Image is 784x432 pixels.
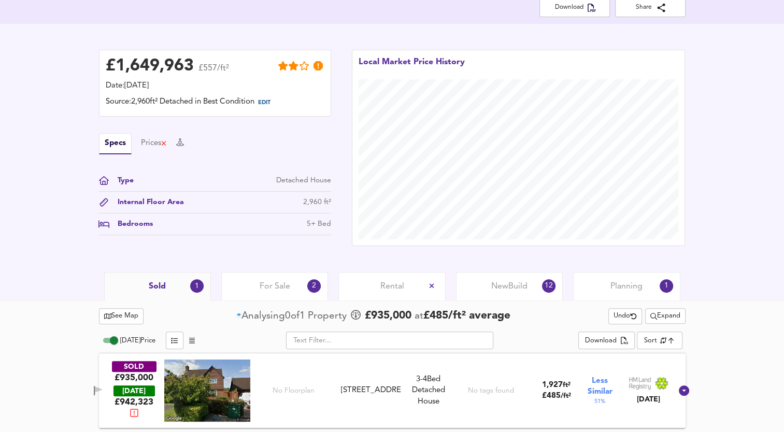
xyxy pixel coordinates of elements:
span: New Build [491,281,528,292]
div: SOLD£935,000 [DATE]£942,323No Floorplan[STREET_ADDRESS]3-4Bed Detached HouseNo tags found1,927ft²... [99,353,686,428]
span: 1,927 [542,381,563,389]
div: Detached House [276,175,331,186]
span: Expand [650,310,680,322]
div: Bedrooms [109,219,153,229]
span: Sold [149,281,166,292]
img: streetview [164,359,250,422]
button: Expand [645,308,686,324]
div: 1 [660,279,673,293]
div: 5+ Bed [307,219,331,229]
span: EDIT [258,100,270,106]
div: Analysing [241,309,285,323]
div: 2 [307,279,321,293]
div: Local Market Price History [359,56,465,79]
img: Land Registry [629,377,669,390]
span: Download [548,2,602,13]
button: Specs [99,133,132,154]
div: No tags found [468,386,514,396]
button: Undo [608,308,642,324]
span: Undo [614,310,637,322]
div: 8 Tudor Close, RG26 5DB [336,385,405,396]
svg: Show Details [678,384,690,397]
div: 2,960 ft² [303,197,331,208]
span: See Map [104,310,139,322]
span: 1 [300,309,305,323]
span: Planning [610,281,643,292]
button: See Map [99,308,144,324]
div: Source: 2,960ft² Detached in Best Condition [106,96,324,110]
div: 1 [190,279,204,293]
span: ft² [563,382,571,388]
div: £ 1,649,963 [135,22,164,111]
div: [DATE] [113,385,155,396]
span: For Sale [260,281,290,292]
div: Detached House [405,374,452,407]
div: We've estimated the total number of bedrooms from EPC data (7 heated rooms) [405,374,452,385]
button: Prices [141,138,167,149]
span: Rental [380,281,404,292]
div: split button [645,308,686,324]
span: £557/ft² [198,64,229,79]
div: £935,000 [115,372,153,383]
div: 12 [542,279,555,293]
button: Download [578,332,635,349]
div: Internal Floor Area [109,197,184,208]
span: Less Similar [588,376,612,397]
div: Date: [DATE] [106,80,324,92]
div: Type [109,175,134,186]
span: £ 485 / ft² average [423,310,510,321]
span: Share [623,2,677,13]
div: Sort [644,336,657,345]
div: Sort [637,332,682,349]
span: 0 [285,309,291,323]
span: No Floorplan [273,386,315,396]
span: / ft² [560,393,571,399]
span: [DATE] Price [120,337,155,344]
input: Text Filter... [286,332,493,349]
div: [STREET_ADDRESS] [340,385,401,396]
span: £ 485 [541,392,571,400]
span: £ 942,323 [115,396,153,420]
div: [DATE] [629,394,669,405]
span: £ 935,000 [365,308,411,324]
span: 51 % [594,397,605,406]
div: Download [585,335,617,347]
div: of Propert y [236,309,349,323]
span: at [415,311,423,321]
div: split button [578,332,635,349]
div: SOLD [112,361,156,372]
